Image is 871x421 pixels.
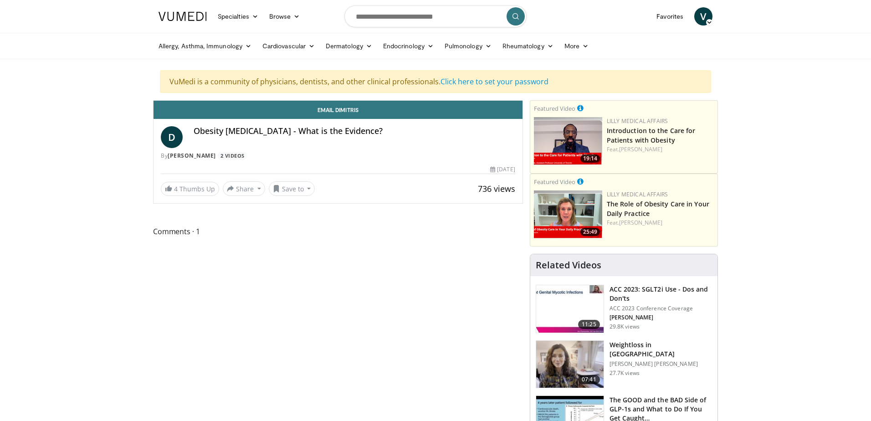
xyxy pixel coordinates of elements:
[610,360,712,368] p: [PERSON_NAME] [PERSON_NAME]
[607,126,696,144] a: Introduction to the Care for Patients with Obesity
[534,104,575,113] small: Featured Video
[154,101,523,119] a: Email Dimitris
[534,190,602,238] a: 25:49
[607,200,709,218] a: The Role of Obesity Care in Your Daily Practice
[194,126,515,136] h4: Obesity [MEDICAL_DATA] - What is the Evidence?
[610,340,712,359] h3: Weightloss in [GEOGRAPHIC_DATA]
[536,285,604,333] img: 9258cdf1-0fbf-450b-845f-99397d12d24a.150x105_q85_crop-smart_upscale.jpg
[534,117,602,165] img: acc2e291-ced4-4dd5-b17b-d06994da28f3.png.150x105_q85_crop-smart_upscale.png
[610,314,712,321] p: [PERSON_NAME]
[536,341,604,388] img: 9983fed1-7565-45be-8934-aef1103ce6e2.150x105_q85_crop-smart_upscale.jpg
[478,183,515,194] span: 736 views
[344,5,527,27] input: Search topics, interventions
[160,70,711,93] div: VuMedi is a community of physicians, dentists, and other clinical professionals.
[217,152,247,159] a: 2 Videos
[497,37,559,55] a: Rheumatology
[536,285,712,333] a: 11:25 ACC 2023: SGLT2i Use - Dos and Don'ts ACC 2023 Conference Coverage [PERSON_NAME] 29.8K views
[534,178,575,186] small: Featured Video
[490,165,515,174] div: [DATE]
[610,370,640,377] p: 27.7K views
[580,154,600,163] span: 19:14
[161,126,183,148] a: D
[212,7,264,26] a: Specialties
[536,260,601,271] h4: Related Videos
[580,228,600,236] span: 25:49
[607,145,714,154] div: Feat.
[320,37,378,55] a: Dermatology
[559,37,594,55] a: More
[159,12,207,21] img: VuMedi Logo
[168,152,216,159] a: [PERSON_NAME]
[264,7,306,26] a: Browse
[223,181,265,196] button: Share
[619,145,662,153] a: [PERSON_NAME]
[153,226,523,237] span: Comments 1
[610,285,712,303] h3: ACC 2023: SGLT2i Use - Dos and Don'ts
[534,117,602,165] a: 19:14
[439,37,497,55] a: Pulmonology
[534,190,602,238] img: e1208b6b-349f-4914-9dd7-f97803bdbf1d.png.150x105_q85_crop-smart_upscale.png
[161,152,515,160] div: By
[536,340,712,389] a: 07:41 Weightloss in [GEOGRAPHIC_DATA] [PERSON_NAME] [PERSON_NAME] 27.7K views
[607,190,668,198] a: Lilly Medical Affairs
[161,182,219,196] a: 4 Thumbs Up
[174,185,178,193] span: 4
[257,37,320,55] a: Cardiovascular
[610,305,712,312] p: ACC 2023 Conference Coverage
[651,7,689,26] a: Favorites
[378,37,439,55] a: Endocrinology
[153,37,257,55] a: Allergy, Asthma, Immunology
[269,181,315,196] button: Save to
[619,219,662,226] a: [PERSON_NAME]
[607,219,714,227] div: Feat.
[578,375,600,384] span: 07:41
[607,117,668,125] a: Lilly Medical Affairs
[578,320,600,329] span: 11:25
[610,323,640,330] p: 29.8K views
[694,7,712,26] a: V
[441,77,548,87] a: Click here to set your password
